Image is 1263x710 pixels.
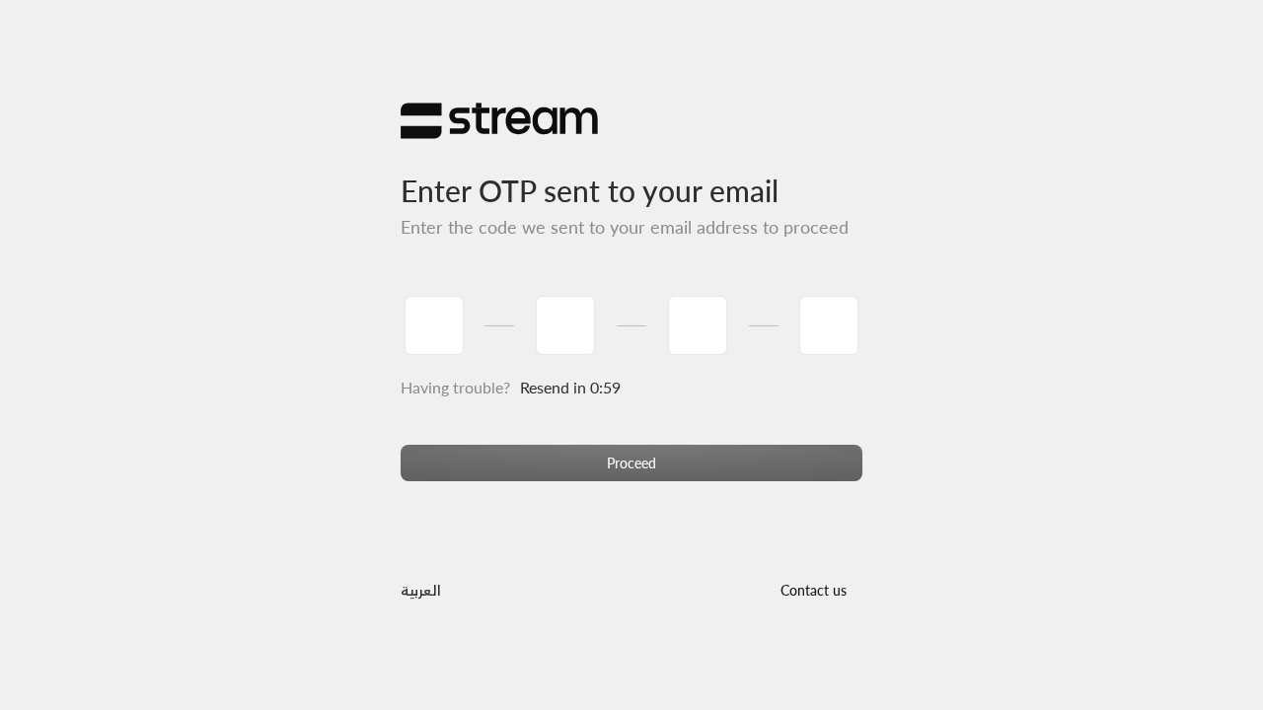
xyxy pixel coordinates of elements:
[401,140,862,208] h3: Enter OTP sent to your email
[401,217,862,239] h5: Enter the code we sent to your email address to proceed
[401,102,598,140] img: Stream Logo
[401,378,510,396] span: Having trouble?
[764,571,862,607] button: Contact us
[520,378,621,396] span: Resend in 0:59
[401,571,441,607] a: العربية
[764,582,862,599] a: Contact us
